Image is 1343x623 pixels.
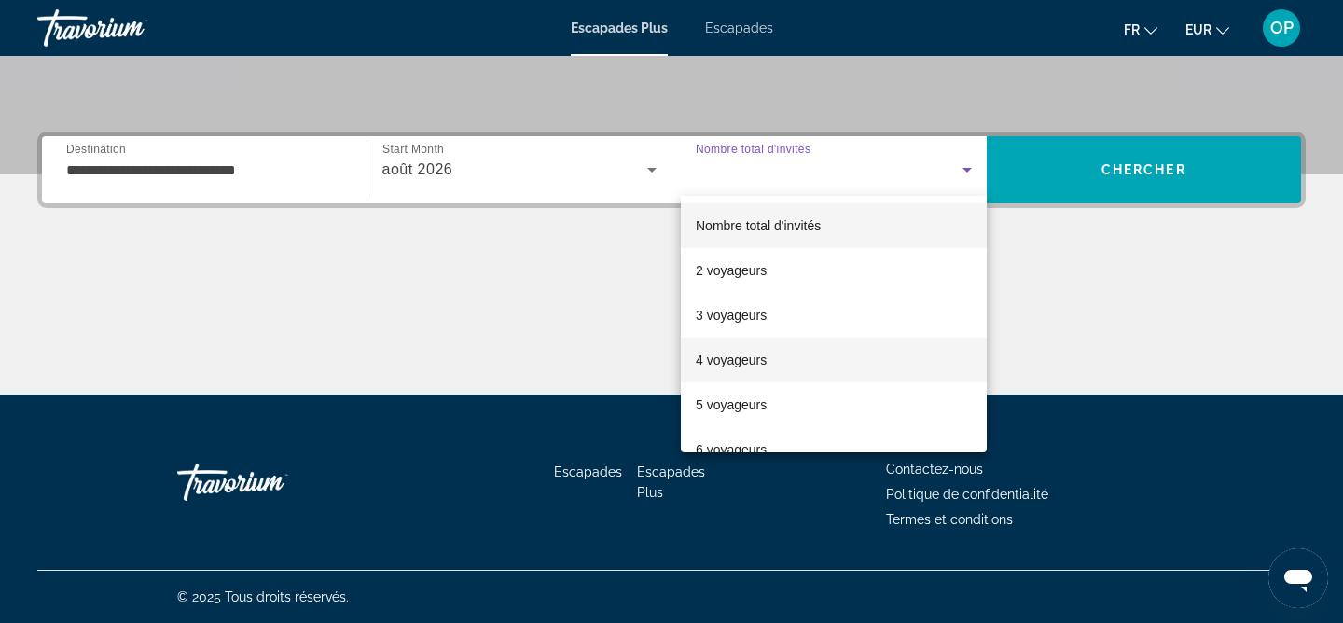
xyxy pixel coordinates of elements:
[696,308,767,323] font: 3 voyageurs
[696,353,767,367] font: 4 voyageurs
[696,218,821,233] font: Nombre total d'invités
[1268,548,1328,608] iframe: Bouton de lancement de la fenêtre de messagerie
[696,263,767,278] font: 2 voyageurs
[696,397,767,412] font: 5 voyageurs
[696,442,767,457] font: 6 voyageurs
